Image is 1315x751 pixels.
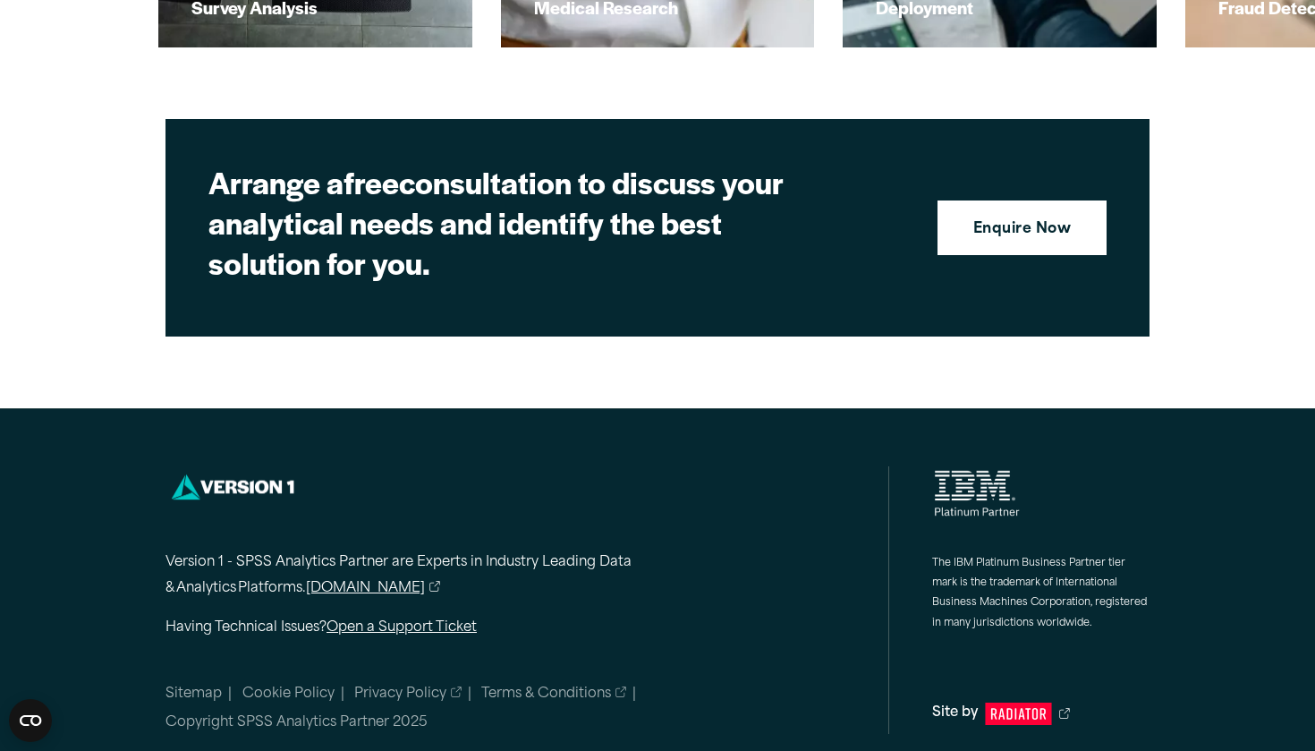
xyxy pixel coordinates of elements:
button: Open CMP widget [9,699,52,742]
h2: Arrange a consultation to discuss your analytical needs and identify the best solution for you. [208,162,835,283]
a: [DOMAIN_NAME] [306,576,440,602]
a: Open a Support Ticket [327,621,477,635]
a: Terms & Conditions [481,684,626,705]
span: Site by [932,701,978,727]
strong: free [344,160,399,203]
a: Sitemap [165,687,222,701]
strong: Enquire Now [973,218,1071,242]
svg: Radiator Digital [985,703,1052,725]
a: Enquire Now [937,201,1107,256]
span: Copyright SPSS Analytics Partner 2025 [165,716,428,730]
a: Site by Radiator Digital [932,701,1150,727]
p: Version 1 - SPSS Analytics Partner are Experts in Industry Leading Data & Analytics Platforms. [165,550,702,602]
a: Cookie Policy [242,687,335,701]
nav: Minor links within the footer [165,684,888,734]
a: Privacy Policy [354,684,462,705]
p: The IBM Platinum Business Partner tier mark is the trademark of International Business Machines C... [932,554,1150,635]
p: Having Technical Issues? [165,616,702,642]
